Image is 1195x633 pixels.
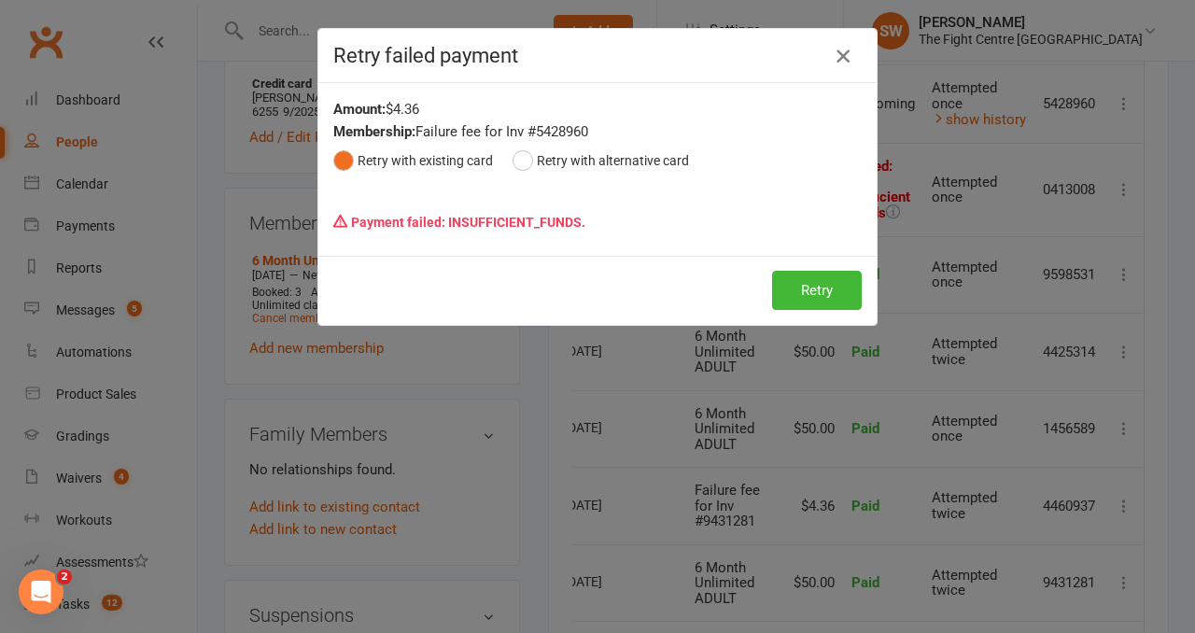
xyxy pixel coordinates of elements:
[333,44,862,67] h4: Retry failed payment
[513,143,689,178] button: Retry with alternative card
[57,570,72,584] span: 2
[333,123,415,140] strong: Membership:
[333,120,862,143] div: Failure fee for Inv #5428960
[772,271,862,310] button: Retry
[333,143,493,178] button: Retry with existing card
[828,41,858,71] button: Close
[333,204,862,240] p: Payment failed: INSUFFICIENT_FUNDS.
[19,570,63,614] iframe: Intercom live chat
[333,98,862,120] div: $4.36
[333,101,386,118] strong: Amount:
